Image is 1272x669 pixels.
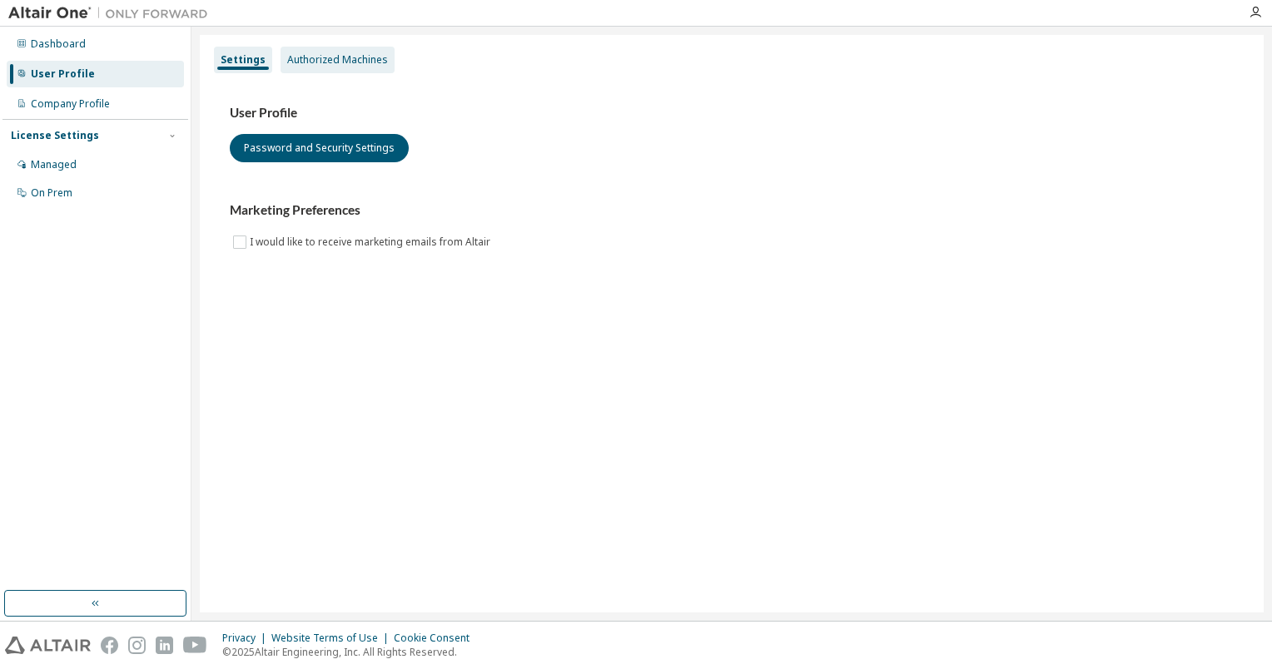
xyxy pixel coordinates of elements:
div: License Settings [11,129,99,142]
div: Cookie Consent [394,632,479,645]
div: Company Profile [31,97,110,111]
img: Altair One [8,5,216,22]
img: instagram.svg [128,637,146,654]
img: youtube.svg [183,637,207,654]
img: linkedin.svg [156,637,173,654]
div: On Prem [31,186,72,200]
button: Password and Security Settings [230,134,409,162]
label: I would like to receive marketing emails from Altair [250,232,494,252]
div: Dashboard [31,37,86,51]
div: Authorized Machines [287,53,388,67]
img: altair_logo.svg [5,637,91,654]
p: © 2025 Altair Engineering, Inc. All Rights Reserved. [222,645,479,659]
h3: User Profile [230,105,1234,121]
div: User Profile [31,67,95,81]
h3: Marketing Preferences [230,202,1234,219]
img: facebook.svg [101,637,118,654]
div: Privacy [222,632,271,645]
div: Website Terms of Use [271,632,394,645]
div: Managed [31,158,77,171]
div: Settings [221,53,266,67]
